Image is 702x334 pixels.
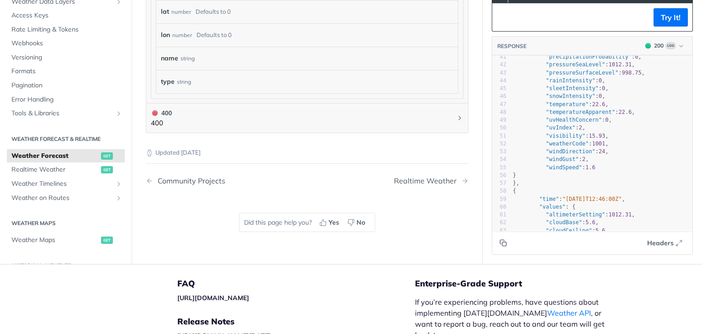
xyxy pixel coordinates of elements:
[599,148,605,155] span: 24
[115,110,122,117] button: Show subpages for Tools & Libraries
[7,149,125,163] a: Weather Forecastget
[513,85,609,92] span: : ,
[513,133,609,139] span: : ,
[11,179,113,189] span: Weather Timelines
[492,53,506,61] div: 41
[177,294,249,302] a: [URL][DOMAIN_NAME]
[7,262,125,270] h2: Historical Weather
[546,164,582,171] span: "windSpeed"
[546,117,602,123] span: "uvHealthConcern"
[492,195,506,203] div: 59
[513,188,516,194] span: {
[7,219,125,227] h2: Weather Maps
[181,52,195,65] div: string
[582,156,585,162] span: 2
[11,151,99,161] span: Weather Forecast
[7,163,125,177] a: Realtime Weatherget
[151,108,463,129] button: 400 400400
[492,108,506,116] div: 48
[513,117,612,123] span: : ,
[492,101,506,108] div: 47
[546,77,595,84] span: "rainIntensity"
[492,116,506,124] div: 49
[497,11,510,24] button: Copy to clipboard
[146,167,468,194] nav: Pagination Controls
[492,148,506,156] div: 53
[177,75,191,88] div: string
[492,61,506,69] div: 42
[513,54,642,60] span: : ,
[492,187,506,195] div: 58
[492,156,506,163] div: 54
[492,69,506,77] div: 43
[546,109,615,115] span: "temperatureApparent"
[171,5,191,18] div: number
[316,215,344,229] button: Yes
[579,124,582,131] span: 2
[492,85,506,92] div: 45
[151,118,172,129] p: 400
[344,215,370,229] button: No
[585,219,596,226] span: 5.6
[513,196,625,202] span: : ,
[654,8,688,27] button: Try It!
[654,42,664,50] div: 200
[513,61,635,68] span: : ,
[11,236,99,245] span: Weather Maps
[146,177,284,185] a: Previous Page: Community Projects
[596,227,606,234] span: 5.6
[599,77,602,84] span: 0
[622,70,641,76] span: 998.75
[492,179,506,187] div: 57
[513,124,585,131] span: : ,
[641,41,688,50] button: 200200Log
[492,172,506,179] div: 56
[618,109,632,115] span: 22.6
[146,148,468,157] p: Updated [DATE]
[546,70,618,76] span: "pressureSurfaceLevel"
[546,140,589,147] span: "weatherCode"
[11,53,122,62] span: Versioning
[513,172,516,178] span: }
[513,140,609,147] span: : ,
[513,227,609,234] span: : ,
[239,213,375,232] div: Did this page help you?
[539,204,566,210] span: "values"
[115,180,122,188] button: Show subpages for Weather Timelines
[11,81,122,90] span: Pagination
[11,95,122,104] span: Error Handling
[546,124,575,131] span: "uvIndex"
[7,135,125,143] h2: Weather Forecast & realtime
[11,25,122,34] span: Rate Limiting & Tokens
[513,70,645,76] span: : ,
[546,61,605,68] span: "pressureSeaLevel"
[11,165,99,174] span: Realtime Weather
[177,278,415,289] h5: FAQ
[513,148,609,155] span: : ,
[7,93,125,107] a: Error Handling
[394,177,461,185] div: Realtime Weather
[539,196,559,202] span: "time"
[492,124,506,132] div: 50
[546,85,599,92] span: "sleetIntensity"
[546,93,595,99] span: "snowIntensity"
[161,75,175,88] label: type
[642,236,688,250] button: Headers
[492,211,506,219] div: 61
[513,77,605,84] span: : ,
[7,51,125,65] a: Versioning
[609,61,632,68] span: 1012.31
[513,204,575,210] span: : {
[602,85,605,92] span: 0
[415,278,629,289] h5: Enterprise-Grade Support
[635,54,638,60] span: 0
[7,65,125,79] a: Formats
[492,227,506,235] div: 63
[546,211,605,218] span: "altimeterSetting"
[592,140,605,147] span: 1001
[153,177,225,185] div: Community Projects
[492,77,506,85] div: 44
[7,191,125,205] a: Weather on RoutesShow subpages for Weather on Routes
[546,219,582,226] span: "cloudBase"
[7,233,125,247] a: Weather Mapsget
